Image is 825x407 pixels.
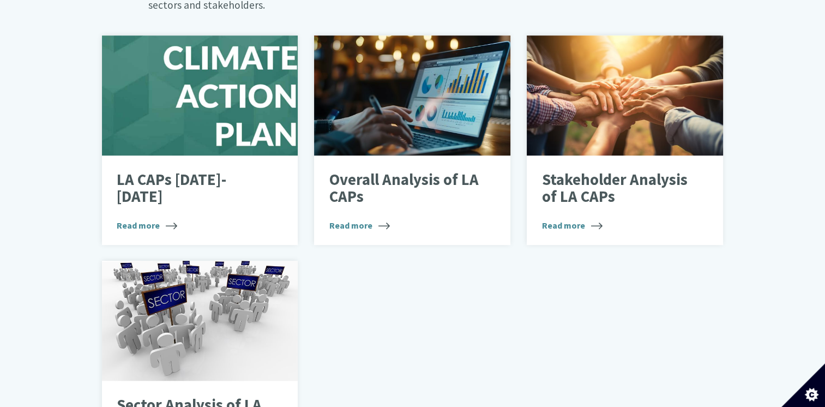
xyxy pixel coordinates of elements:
[329,219,390,232] span: Read more
[781,363,825,407] button: Set cookie preferences
[117,219,177,232] span: Read more
[542,171,692,206] p: Stakeholder Analysis of LA CAPs
[527,35,723,245] a: Stakeholder Analysis of LA CAPs Read more
[102,35,298,245] a: LA CAPs [DATE]-[DATE] Read more
[542,219,603,232] span: Read more
[314,35,510,245] a: Overall Analysis of LA CAPs Read more
[117,171,267,206] p: LA CAPs [DATE]-[DATE]
[329,171,479,206] p: Overall Analysis of LA CAPs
